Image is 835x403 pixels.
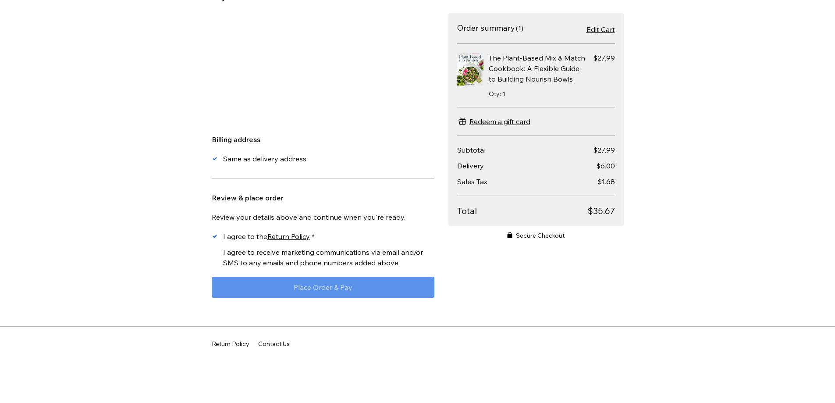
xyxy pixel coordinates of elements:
[507,232,512,238] svg: Secure Checkout
[457,177,487,186] span: Sales Tax
[212,193,434,203] h2: Review & place order
[223,248,423,267] span: I agree to receive marketing communications via email and/or SMS to any emails and phone numbers ...
[258,341,290,347] span: Contact Us
[212,213,405,221] span: Review your details above and continue when you're ready.
[469,116,530,127] span: Redeem a gift card
[596,161,615,170] span: $6.00
[593,53,615,63] span: Price $27.99
[212,341,249,347] span: Return Policy
[223,232,310,241] span: I agree to the
[212,12,434,120] iframe: Credit / Debit Card
[267,232,310,241] span: Return Policy
[489,90,505,98] span: Qty: 1
[457,145,615,217] section: Total due breakdown
[597,177,615,186] span: $1.68
[294,284,352,291] span: Place Order & Pay
[457,116,530,127] button: Redeem a gift card
[457,53,483,86] img: The Plant-Based Mix & Match Cookbook: A Flexible Guide to Building Nourish Bowls
[212,277,434,298] button: Place Order & Pay
[586,24,615,35] a: Edit Cart
[457,23,515,33] h2: Order summary
[457,205,587,217] span: Total
[457,161,484,170] span: Delivery
[457,44,615,107] ul: Items
[457,146,486,154] span: Subtotal
[516,231,565,240] span: Secure Checkout
[587,205,615,217] span: $35.67
[516,24,523,32] span: Number of items 1
[223,154,306,163] span: Same as delivery address
[489,53,585,83] span: The Plant-Based Mix & Match Cookbook: A Flexible Guide to Building Nourish Bowls
[593,146,615,154] span: $27.99
[212,134,434,145] h2: Billing address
